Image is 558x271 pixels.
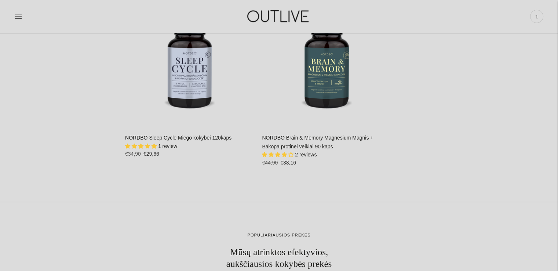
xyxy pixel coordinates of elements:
[158,143,177,149] span: 1 review
[125,135,231,141] a: NORDBO Sleep Cycle Miego kokybei 120kaps
[262,160,278,166] s: €44,90
[29,232,529,239] div: Populiariausios prekės
[262,135,373,149] a: NORDBO Brain & Memory Magnesium Magnis + Bakopa protinei veiklai 90 kaps
[125,151,141,157] s: €34,90
[233,4,325,29] img: OUTLIVE
[143,151,159,157] span: €29,66
[530,8,543,25] a: 1
[262,152,295,158] span: 4.00 stars
[125,143,158,149] span: 5.00 stars
[532,11,542,22] span: 1
[213,246,345,270] h2: Mūsų atrinktos efektyvios, aukščiausios kokybės prekės
[295,152,317,158] span: 2 reviews
[280,160,296,166] span: €38,16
